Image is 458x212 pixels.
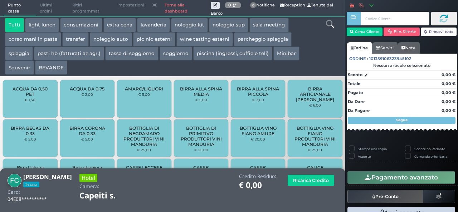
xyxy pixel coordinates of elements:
[398,42,419,54] a: Note
[8,189,20,195] h4: Card:
[5,60,34,75] button: Souvenir
[442,99,455,104] strong: 0,00 €
[25,18,59,32] button: light lunch
[34,46,104,61] button: pasti hb (fatturati az agr.)
[9,86,52,97] span: ACQUA DA 0,50 PET
[347,42,372,54] a: Ordine
[133,32,175,46] button: pic nic esterni
[193,46,272,61] button: piscina (ingressi, cuffie e teli)
[125,86,163,92] span: AMARO/LIQUORI
[239,174,276,179] h4: Credito Residuo:
[176,32,233,46] button: wine tasting esterni
[4,0,36,16] span: Punto cassa
[234,32,292,46] button: parcheggio spiaggia
[237,125,279,136] span: BOTTIGLIA VINO FIANO AMURE
[442,90,455,95] strong: 0,00 €
[414,147,445,151] label: Scontrino Parlante
[348,72,362,78] strong: Sconto
[308,148,322,152] small: € 25,00
[90,32,132,46] button: noleggio auto
[24,137,36,141] small: € 5,00
[60,18,102,32] button: consumazioni
[294,125,336,147] span: BOTTIGLIA VINO FIANO PRODUTTORI VINI MANDURIA
[137,18,170,32] button: lavanderia
[62,32,89,46] button: transfer
[70,86,104,92] span: ACQUA DA 0,75
[209,18,248,32] button: noleggio sup
[137,148,151,152] small: € 25,00
[442,72,455,77] strong: 0,00 €
[372,42,398,54] a: Servizi
[193,165,209,170] span: CAFFE'
[123,125,166,147] span: BOTTIGLIA DI NEGRAMARO PRODUTTORI VINI MANDURIA
[35,60,67,75] button: BEVANDE
[36,0,68,16] span: Ultimi ordini
[161,0,210,16] a: Torna alla dashboard
[79,174,97,182] h3: Hotel
[369,56,411,62] span: 101359106323945102
[251,137,265,141] small: € 20,00
[180,125,223,147] span: BOTTIGLIA DI PRIMITIVO PRODUTTORI VINI MANDURIA
[126,165,162,170] span: CAFFE LECCESE
[273,46,299,61] button: Minibar
[358,147,387,151] label: Stampa una copia
[348,99,365,104] strong: Da Dare
[442,81,455,86] strong: 0,00 €
[25,98,35,102] small: € 1,50
[180,86,223,97] span: BIRRA ALLA SPINA MEDIA
[23,182,39,187] span: In casa
[361,12,429,25] input: Codice Cliente
[79,184,99,189] h4: Camera:
[105,46,158,61] button: tassa di soggiorno
[288,175,334,186] button: Ricarica Credito
[414,154,447,159] label: Comanda prioritaria
[349,56,368,62] span: Ordine :
[309,103,321,107] small: € 6,00
[23,173,72,181] b: [PERSON_NAME]
[250,2,257,9] span: 0
[348,81,360,86] strong: Totale
[442,108,455,113] strong: 0,00 €
[347,28,383,36] button: Cerca Cliente
[9,125,52,136] span: BIRRA BECKS DA 0,33
[347,171,455,183] button: Pagamento avanzato
[294,165,336,176] span: CALICE PROSECCO
[396,118,408,122] strong: Segue
[237,86,279,97] span: BIRRA ALLA SPINA PICCOLA
[5,18,24,32] button: Tutti
[348,90,363,95] strong: Pagato
[294,86,336,102] span: BIRRA ARTIGIANALE [PERSON_NAME]
[68,0,113,16] span: Ritiri programmati
[358,154,371,159] label: Asporto
[8,174,21,188] img: FRANCESCO CORIGLIANO
[5,46,33,61] button: spiaggia
[17,165,44,170] span: Birra Italiana
[421,28,457,36] button: Rimuovi tutto
[384,28,420,36] button: Rim. Cliente
[252,98,264,102] small: € 3,00
[138,92,150,97] small: € 5,00
[195,98,207,102] small: € 5,00
[347,63,457,68] div: Nessun articolo selezionato
[194,148,208,152] small: € 25,00
[81,137,93,141] small: € 5,00
[160,46,192,61] button: soggiorno
[66,125,108,136] span: BIRRA CORONA DA 0,33
[347,190,423,203] button: Pre-Conto
[72,165,102,170] span: Birra straniera
[5,32,61,46] button: corso mani in pasta
[249,18,288,32] button: sala meeting
[237,165,279,176] span: CAFFE' DECAFFEINATO
[171,18,208,32] button: noleggio kit
[228,3,231,8] b: 0
[103,18,136,32] button: extra cena
[79,191,136,200] h1: Capeiti s.
[239,181,276,190] h1: € 0,00
[348,108,370,113] strong: Da Pagare
[113,0,148,10] span: Impostazioni
[81,92,93,97] small: € 2,00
